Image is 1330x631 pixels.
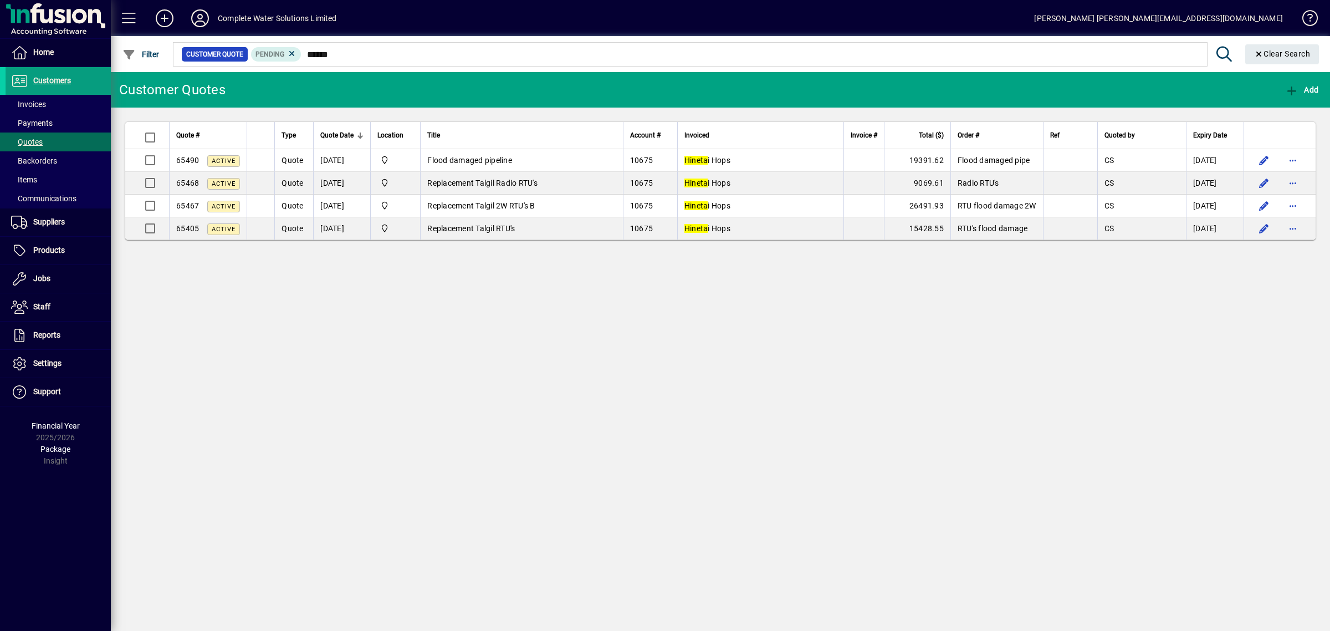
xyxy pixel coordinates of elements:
td: 9069.61 [884,172,950,195]
td: 15428.55 [884,217,950,240]
span: Quote [282,201,303,210]
a: Products [6,237,111,264]
span: Add [1285,85,1318,94]
span: Jobs [33,274,50,283]
button: More options [1284,174,1302,192]
span: Location [377,129,403,141]
span: Products [33,246,65,255]
span: RTU's flood damage [958,224,1028,233]
em: Hineta [684,224,708,233]
span: Financial Year [32,421,80,430]
span: Settings [33,359,62,368]
span: Suppliers [33,217,65,226]
span: Package [40,445,70,454]
a: Jobs [6,265,111,293]
div: Location [377,129,413,141]
span: Customers [33,76,71,85]
span: Support [33,387,61,396]
span: Active [212,157,236,165]
a: Invoices [6,95,111,114]
button: Add [1282,80,1321,100]
span: Total ($) [919,129,944,141]
span: Order # [958,129,979,141]
span: Replacement Talgil Radio RTU's [427,179,538,187]
a: Backorders [6,151,111,170]
span: Customer Quote [186,49,243,60]
em: Hineta [684,201,708,210]
span: 65405 [176,224,199,233]
span: Flood damaged pipeline [427,156,512,165]
span: Type [282,129,296,141]
span: Quote [282,179,303,187]
div: Order # [958,129,1036,141]
span: 10675 [630,156,653,165]
span: Quote [282,224,303,233]
button: Profile [182,8,218,28]
span: Staff [33,302,50,311]
span: Quoted by [1104,129,1135,141]
span: 65468 [176,179,199,187]
span: Quotes [11,138,43,146]
span: Title [427,129,440,141]
span: Active [212,203,236,210]
span: Quote Date [320,129,354,141]
button: Add [147,8,182,28]
span: 10675 [630,224,653,233]
div: [PERSON_NAME] [PERSON_NAME][EMAIL_ADDRESS][DOMAIN_NAME] [1034,9,1283,27]
a: Items [6,170,111,189]
span: Filter [122,50,160,59]
span: Motueka [377,154,413,166]
span: 65490 [176,156,199,165]
span: 10675 [630,201,653,210]
span: 65467 [176,201,199,210]
span: Quote [282,156,303,165]
button: More options [1284,151,1302,169]
span: i Hops [684,156,730,165]
div: Account # [630,129,671,141]
span: Active [212,180,236,187]
td: [DATE] [1186,195,1244,217]
span: Motueka [377,200,413,212]
span: Communications [11,194,76,203]
a: Staff [6,293,111,321]
span: Reports [33,330,60,339]
span: Active [212,226,236,233]
em: Hineta [684,179,708,187]
span: Invoice # [851,129,877,141]
div: Expiry Date [1193,129,1237,141]
button: Edit [1255,174,1273,192]
a: Suppliers [6,208,111,236]
td: [DATE] [1186,217,1244,240]
span: Replacement Talgil RTU's [427,224,515,233]
span: Pending [255,50,284,58]
a: Home [6,39,111,67]
a: Payments [6,114,111,133]
span: Ref [1050,129,1060,141]
div: Complete Water Solutions Limited [218,9,337,27]
span: Invoiced [684,129,709,141]
td: [DATE] [313,149,370,172]
a: Reports [6,322,111,349]
span: Account # [630,129,661,141]
span: Radio RTU's [958,179,999,187]
span: Clear Search [1254,49,1311,58]
span: CS [1104,179,1114,187]
span: Expiry Date [1193,129,1227,141]
button: Filter [120,44,162,64]
button: Edit [1255,197,1273,215]
span: RTU flood damage 2W [958,201,1036,210]
button: Edit [1255,151,1273,169]
a: Settings [6,350,111,378]
span: 10675 [630,179,653,187]
div: Title [427,129,616,141]
div: Quoted by [1104,129,1179,141]
span: Payments [11,119,53,128]
td: [DATE] [1186,149,1244,172]
span: Backorders [11,156,57,165]
div: Invoiced [684,129,837,141]
span: Invoices [11,100,46,109]
a: Support [6,378,111,406]
a: Quotes [6,133,111,151]
span: Replacement Talgil 2W RTU's B [427,201,535,210]
span: Flood damaged pipe [958,156,1030,165]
